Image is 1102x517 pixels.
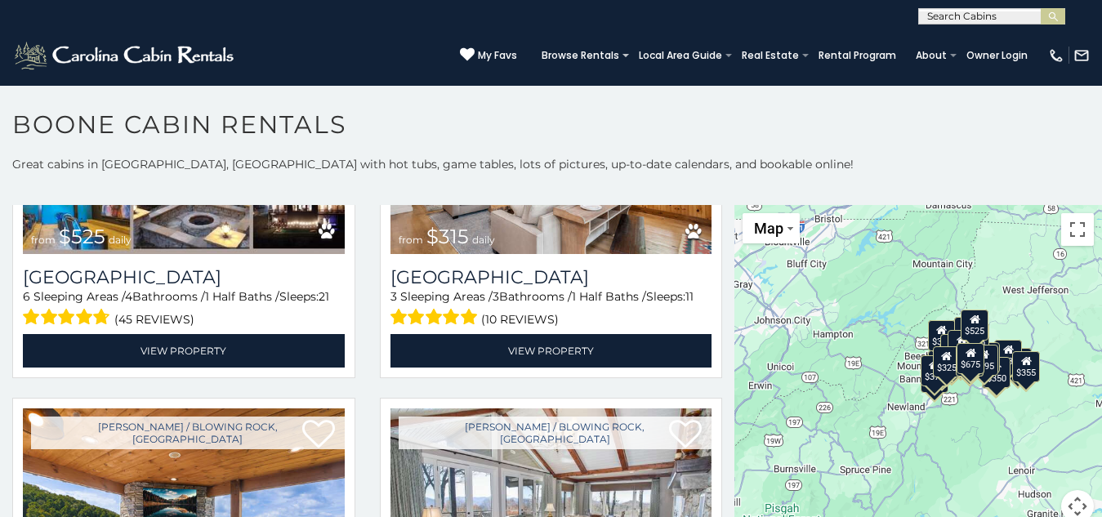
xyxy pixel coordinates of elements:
div: $315 [956,345,984,377]
div: $675 [957,343,985,374]
a: Local Area Guide [631,44,730,67]
a: Browse Rentals [533,44,627,67]
h3: Chimney Island [390,266,712,288]
span: 21 [319,289,329,304]
img: phone-regular-white.png [1048,47,1064,64]
div: $930 [994,340,1022,371]
span: $525 [59,225,105,248]
a: Real Estate [734,44,807,67]
a: [GEOGRAPHIC_DATA] [390,266,712,288]
button: Change map style [743,213,800,243]
span: 1 Half Baths / [205,289,279,304]
span: 11 [685,289,694,304]
img: White-1-2.png [12,39,239,72]
a: My Favs [460,47,517,64]
span: daily [109,234,132,246]
a: View Property [23,334,345,368]
span: Map [754,220,783,237]
div: $355 [1013,351,1041,382]
span: daily [472,234,495,246]
span: from [399,234,423,246]
span: (45 reviews) [114,309,194,330]
a: Rental Program [810,44,904,67]
a: [GEOGRAPHIC_DATA] [23,266,345,288]
div: $525 [961,309,989,340]
img: mail-regular-white.png [1073,47,1090,64]
div: $210 [948,330,975,361]
div: $345 [921,362,948,393]
div: $695 [970,345,998,376]
span: $315 [426,225,469,248]
span: 4 [125,289,132,304]
div: $325 [933,345,961,377]
div: $305 [928,319,956,350]
span: My Favs [478,48,517,63]
span: 6 [23,289,30,304]
span: from [31,234,56,246]
button: Toggle fullscreen view [1061,213,1094,246]
div: $350 [983,357,1011,388]
div: $375 [921,354,948,386]
div: Sleeping Areas / Bathrooms / Sleeps: [23,288,345,330]
span: 3 [493,289,499,304]
div: Sleeping Areas / Bathrooms / Sleeps: [390,288,712,330]
a: [PERSON_NAME] / Blowing Rock, [GEOGRAPHIC_DATA] [31,417,345,449]
a: View Property [390,334,712,368]
h3: Wildlife Manor [23,266,345,288]
span: (10 reviews) [481,309,559,330]
span: 1 Half Baths / [572,289,646,304]
a: [PERSON_NAME] / Blowing Rock, [GEOGRAPHIC_DATA] [399,417,712,449]
a: Owner Login [958,44,1036,67]
span: 3 [390,289,397,304]
a: About [908,44,955,67]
